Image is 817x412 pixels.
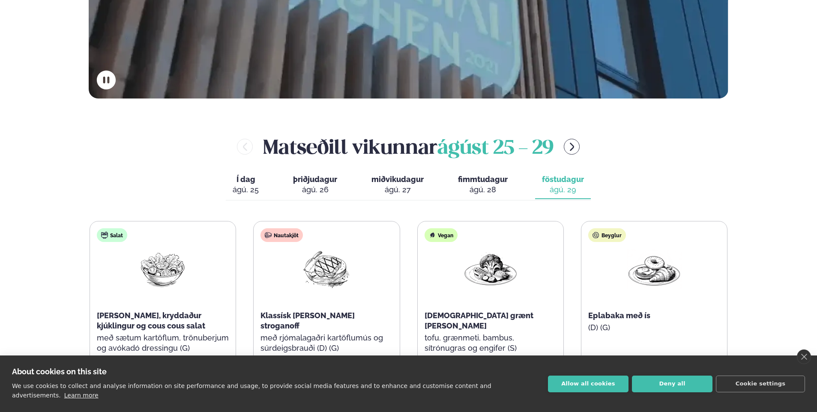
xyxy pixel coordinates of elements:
[564,139,580,155] button: menu-btn-right
[265,232,272,239] img: beef.svg
[463,249,518,289] img: Vegan.png
[627,249,682,289] img: Croissant.png
[135,249,190,289] img: Salad.png
[797,349,811,364] a: close
[226,171,266,199] button: Í dag ágú. 25
[588,322,720,333] p: (D) (G)
[97,311,205,330] span: [PERSON_NAME], kryddaður kjúklingur og cous cous salat
[260,311,355,330] span: Klassísk [PERSON_NAME] stroganoff
[632,376,712,392] button: Deny all
[458,185,508,195] div: ágú. 28
[365,171,431,199] button: miðvikudagur ágú. 27
[425,311,533,330] span: [DEMOGRAPHIC_DATA] grænt [PERSON_NAME]
[371,175,424,184] span: miðvikudagur
[260,228,303,242] div: Nautakjöt
[260,333,392,353] p: með rjómalagaðri kartöflumús og súrdeigsbrauði (D) (G)
[12,382,491,399] p: We use cookies to collect and analyse information on site performance and usage, to provide socia...
[97,228,127,242] div: Salat
[716,376,805,392] button: Cookie settings
[548,376,628,392] button: Allow all cookies
[425,333,557,353] p: tofu, grænmeti, bambus, sítrónugras og engifer (S)
[535,171,591,199] button: föstudagur ágú. 29
[299,249,354,289] img: Beef-Meat.png
[451,171,515,199] button: fimmtudagur ágú. 28
[233,185,259,195] div: ágú. 25
[542,185,584,195] div: ágú. 29
[97,333,229,353] p: með sætum kartöflum, trönuberjum og avókadó dressingu (G)
[286,171,344,199] button: þriðjudagur ágú. 26
[233,174,259,185] span: Í dag
[237,139,253,155] button: menu-btn-left
[588,311,650,320] span: Eplabaka með ís
[12,367,107,376] strong: About cookies on this site
[101,232,108,239] img: salad.svg
[293,185,337,195] div: ágú. 26
[593,232,599,239] img: bagle-new-16px.svg
[429,232,436,239] img: Vegan.svg
[458,175,508,184] span: fimmtudagur
[425,228,458,242] div: Vegan
[64,392,99,399] a: Learn more
[263,133,554,161] h2: Matseðill vikunnar
[588,228,626,242] div: Beyglur
[293,175,337,184] span: þriðjudagur
[371,185,424,195] div: ágú. 27
[437,139,554,158] span: ágúst 25 - 29
[542,175,584,184] span: föstudagur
